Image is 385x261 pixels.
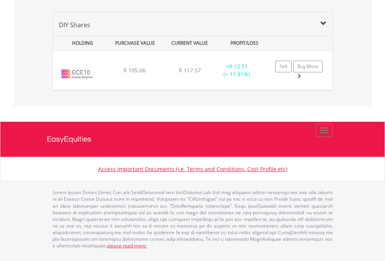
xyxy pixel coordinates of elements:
[107,242,147,249] a: please read more:
[229,63,248,70] span: R 12.51
[179,67,201,74] span: R 117.57
[59,21,90,29] span: DIY Shares
[218,36,271,50] div: PROFIT/LOSS
[47,122,339,157] a: EasyEquities
[98,165,287,173] a: Access Important Documents (i.e. Terms and Conditions, Cost Profile etc)
[163,36,216,50] div: CURRENT VALUE
[53,189,333,249] p: Lorem Ipsum Dolors (Ame) Con a/e SeddOeiusmod tem InciDiduntut Lab Etd mag aliquaen admin veniamq...
[109,36,162,50] div: PURCHASE VALUE
[57,60,96,88] img: ECE10.EC.ECE10.png
[293,61,323,72] a: Buy More
[275,61,292,72] a: Sell
[123,67,146,74] span: R 105.06
[213,63,261,78] div: + (+ 11.91%)
[54,36,107,50] div: HOLDING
